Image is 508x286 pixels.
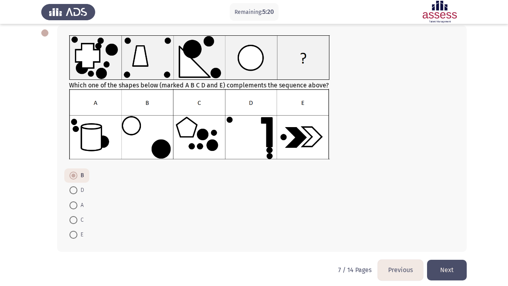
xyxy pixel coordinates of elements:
[77,215,84,225] span: C
[41,1,95,23] img: Assess Talent Management logo
[77,230,83,240] span: E
[262,8,274,15] span: 5:20
[413,1,467,23] img: Assessment logo of ASSESS Focus 4 Module Assessment (EN/AR) (Advanced - IB)
[69,35,330,80] img: UkFYYV8wODRfQSAucG5nMTY5MTMyNDIwODY1NA==.png
[427,260,467,280] button: load next page
[77,171,84,180] span: B
[77,186,84,195] span: D
[77,201,84,210] span: A
[235,7,274,17] p: Remaining:
[378,260,423,280] button: load previous page
[69,35,455,161] div: Which one of the shapes below (marked A B C D and E) complements the sequence above?
[338,266,371,274] p: 7 / 14 Pages
[69,89,330,159] img: UkFYYV8wODRfQi5wbmcxNjkxMzI0MjIwMzM5.png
